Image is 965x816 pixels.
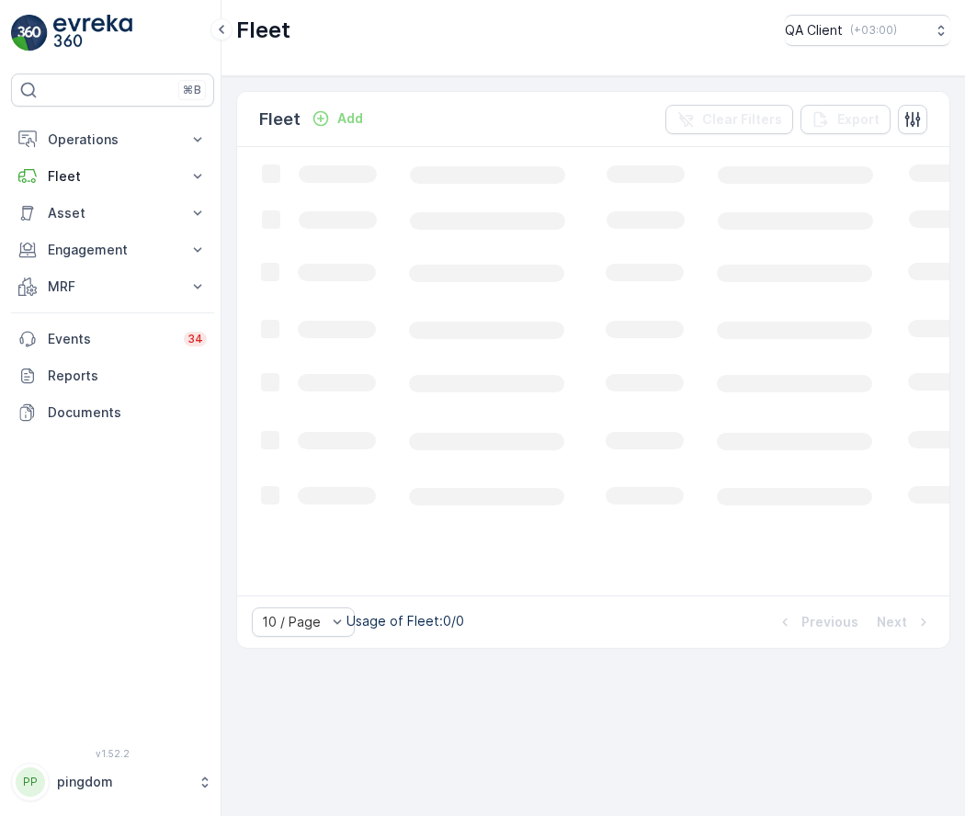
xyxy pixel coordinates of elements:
[48,330,173,348] p: Events
[259,107,301,132] p: Fleet
[16,767,45,797] div: PP
[785,15,950,46] button: QA Client(+03:00)
[53,15,132,51] img: logo_light-DOdMpM7g.png
[48,204,177,222] p: Asset
[11,268,214,305] button: MRF
[236,16,290,45] p: Fleet
[837,110,880,129] p: Export
[702,110,782,129] p: Clear Filters
[11,321,214,357] a: Events34
[346,612,464,630] p: Usage of Fleet : 0/0
[801,613,858,631] p: Previous
[665,105,793,134] button: Clear Filters
[11,763,214,801] button: PPpingdom
[11,158,214,195] button: Fleet
[337,109,363,128] p: Add
[877,613,907,631] p: Next
[11,232,214,268] button: Engagement
[48,241,177,259] p: Engagement
[187,332,203,346] p: 34
[48,167,177,186] p: Fleet
[11,15,48,51] img: logo
[48,367,207,385] p: Reports
[48,130,177,149] p: Operations
[11,121,214,158] button: Operations
[57,773,188,791] p: pingdom
[11,195,214,232] button: Asset
[48,278,177,296] p: MRF
[304,108,370,130] button: Add
[800,105,891,134] button: Export
[774,611,860,633] button: Previous
[785,21,843,40] p: QA Client
[850,23,897,38] p: ( +03:00 )
[48,403,207,422] p: Documents
[11,357,214,394] a: Reports
[11,748,214,759] span: v 1.52.2
[875,611,935,633] button: Next
[183,83,201,97] p: ⌘B
[11,394,214,431] a: Documents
